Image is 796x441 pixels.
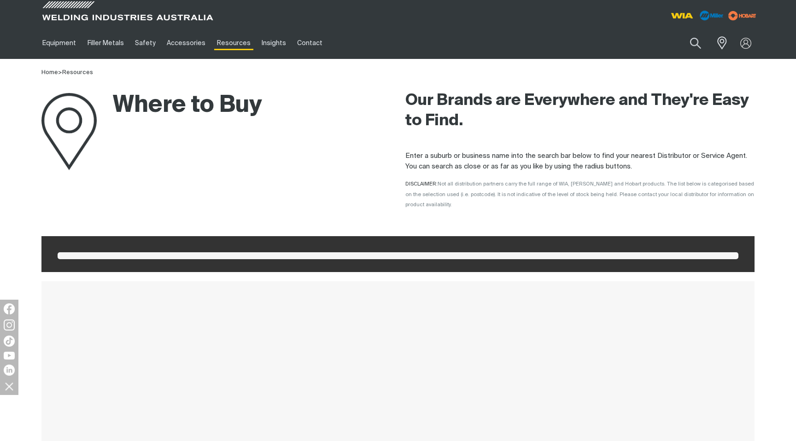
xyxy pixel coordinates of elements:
[161,27,211,59] a: Accessories
[129,27,161,59] a: Safety
[41,91,262,121] h1: Where to Buy
[405,181,754,207] span: Not all distribution partners carry the full range of WIA, [PERSON_NAME] and Hobart products. The...
[405,181,754,207] span: DISCLAIMER:
[4,336,15,347] img: TikTok
[405,151,755,172] p: Enter a suburb or business name into the search bar below to find your nearest Distributor or Ser...
[405,91,755,131] h2: Our Brands are Everywhere and They're Easy to Find.
[82,27,129,59] a: Filler Metals
[4,319,15,331] img: Instagram
[1,378,17,394] img: hide socials
[41,70,58,75] a: Home
[680,32,711,54] button: Search products
[37,27,82,59] a: Equipment
[726,9,759,23] img: miller
[62,70,93,75] a: Resources
[4,352,15,360] img: YouTube
[37,27,579,59] nav: Main
[211,27,256,59] a: Resources
[256,27,292,59] a: Insights
[4,365,15,376] img: LinkedIn
[292,27,328,59] a: Contact
[4,303,15,314] img: Facebook
[668,32,711,54] input: Product name or item number...
[58,70,62,75] span: >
